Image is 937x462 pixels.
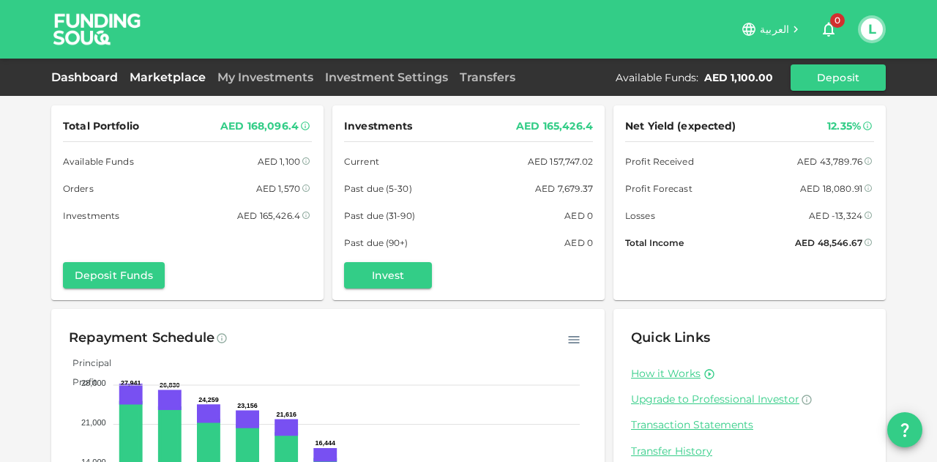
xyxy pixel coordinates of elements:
div: AED 48,546.67 [795,235,862,250]
div: AED 157,747.02 [528,154,593,169]
button: question [887,412,922,447]
span: Past due (31-90) [344,208,415,223]
a: Transfer History [631,444,868,458]
a: My Investments [212,70,319,84]
div: AED 1,570 [256,181,300,196]
div: AED 168,096.4 [220,117,299,135]
span: Total Portfolio [63,117,139,135]
span: Profit Forecast [625,181,693,196]
div: AED 0 [564,208,593,223]
div: AED 43,789.76 [797,154,862,169]
span: Total Income [625,235,684,250]
div: AED 1,100 [258,154,300,169]
div: Available Funds : [616,70,698,85]
div: AED 18,080.91 [800,181,862,196]
a: Transfers [454,70,521,84]
span: Upgrade to Professional Investor [631,392,799,406]
div: 12.35% [827,117,861,135]
div: AED 165,426.4 [516,117,593,135]
button: 0 [814,15,843,44]
span: Quick Links [631,329,710,346]
span: Past due (5-30) [344,181,412,196]
div: AED 1,100.00 [704,70,773,85]
a: How it Works [631,367,701,381]
div: AED -13,324 [809,208,862,223]
a: Transaction Statements [631,418,868,432]
div: AED 7,679.37 [535,181,593,196]
button: Deposit Funds [63,262,165,288]
span: Profit Received [625,154,694,169]
tspan: 21,000 [81,418,106,427]
span: Investments [63,208,119,223]
div: AED 0 [564,235,593,250]
span: Past due (90+) [344,235,408,250]
span: Profit [61,376,97,387]
button: Invest [344,262,432,288]
a: Upgrade to Professional Investor [631,392,868,406]
span: العربية [760,23,789,36]
a: Dashboard [51,70,124,84]
a: Marketplace [124,70,212,84]
span: Orders [63,181,94,196]
tspan: 28,000 [81,379,106,387]
div: Repayment Schedule [69,327,214,350]
div: AED 165,426.4 [237,208,300,223]
a: Investment Settings [319,70,454,84]
span: Current [344,154,379,169]
span: 0 [830,13,845,28]
button: L [861,18,883,40]
span: Principal [61,357,111,368]
span: Investments [344,117,412,135]
span: Losses [625,208,655,223]
span: Available Funds [63,154,134,169]
button: Deposit [791,64,886,91]
span: Net Yield (expected) [625,117,736,135]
